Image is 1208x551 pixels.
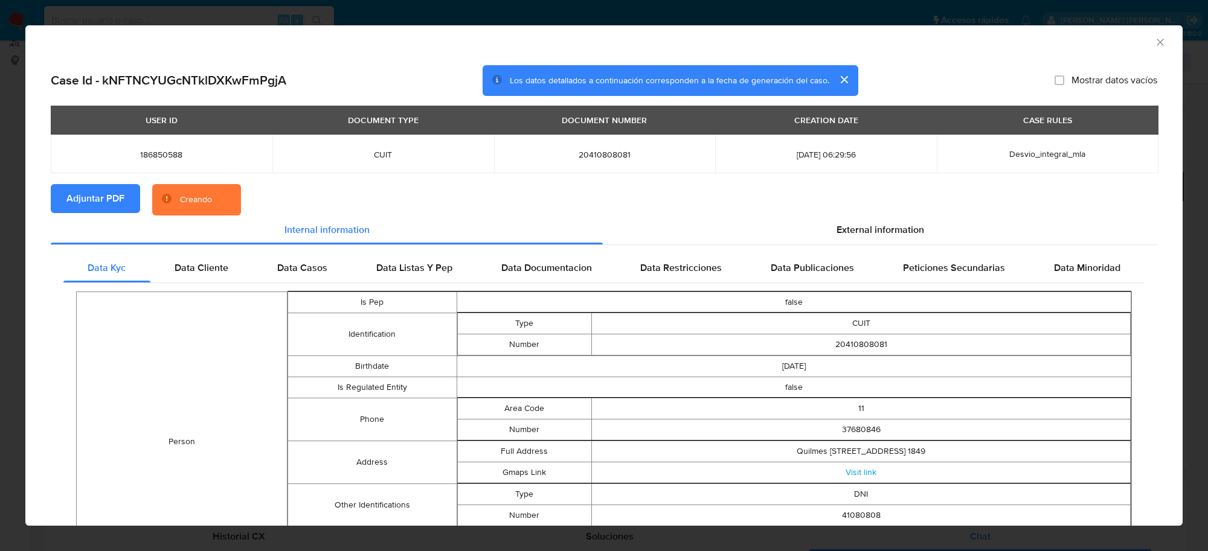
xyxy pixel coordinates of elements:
[1054,261,1120,275] span: Data Minoridad
[592,398,1131,419] td: 11
[554,110,654,130] div: DOCUMENT NUMBER
[846,466,876,478] a: Visit link
[1055,75,1064,85] input: Mostrar datos vacíos
[288,441,457,484] td: Address
[88,261,126,275] span: Data Kyc
[1009,148,1085,160] span: Desvio_integral_mla
[277,261,327,275] span: Data Casos
[457,292,1131,313] td: false
[51,184,140,213] button: Adjuntar PDF
[730,149,922,160] span: [DATE] 06:29:56
[51,215,1157,244] div: Detailed info
[284,223,370,237] span: Internal information
[288,377,457,398] td: Is Regulated Entity
[1154,36,1165,47] button: Cerrar ventana
[63,253,1145,282] div: Detailed internal info
[66,185,124,212] span: Adjuntar PDF
[457,356,1131,377] td: [DATE]
[457,505,592,526] td: Number
[175,261,228,275] span: Data Cliente
[771,261,854,275] span: Data Publicaciones
[25,25,1183,526] div: closure-recommendation-modal
[1071,74,1157,86] span: Mostrar datos vacíos
[457,377,1131,398] td: false
[51,72,286,88] h2: Case Id - kNFTNCYUGcNTklDXKwFmPgjA
[510,74,829,86] span: Los datos detallados a continuación corresponden a la fecha de generación del caso.
[180,194,212,206] div: Creando
[457,462,592,483] td: Gmaps Link
[457,419,592,441] td: Number
[829,65,858,94] button: cerrar
[903,261,1005,275] span: Peticiones Secundarias
[592,441,1131,462] td: Quilmes [STREET_ADDRESS] 1849
[457,313,592,334] td: Type
[592,505,1131,526] td: 41080808
[837,223,924,237] span: External information
[288,356,457,377] td: Birthdate
[288,484,457,527] td: Other Identifications
[138,110,185,130] div: USER ID
[341,110,426,130] div: DOCUMENT TYPE
[65,149,258,160] span: 186850588
[457,441,592,462] td: Full Address
[287,149,480,160] span: CUIT
[509,149,701,160] span: 20410808081
[1016,110,1079,130] div: CASE RULES
[288,313,457,356] td: Identification
[787,110,866,130] div: CREATION DATE
[640,261,722,275] span: Data Restricciones
[592,419,1131,441] td: 37680846
[457,398,592,419] td: Area Code
[457,334,592,355] td: Number
[592,313,1131,334] td: CUIT
[288,398,457,441] td: Phone
[592,334,1131,355] td: 20410808081
[457,484,592,505] td: Type
[376,261,452,275] span: Data Listas Y Pep
[288,292,457,313] td: Is Pep
[501,261,592,275] span: Data Documentacion
[592,484,1131,505] td: DNI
